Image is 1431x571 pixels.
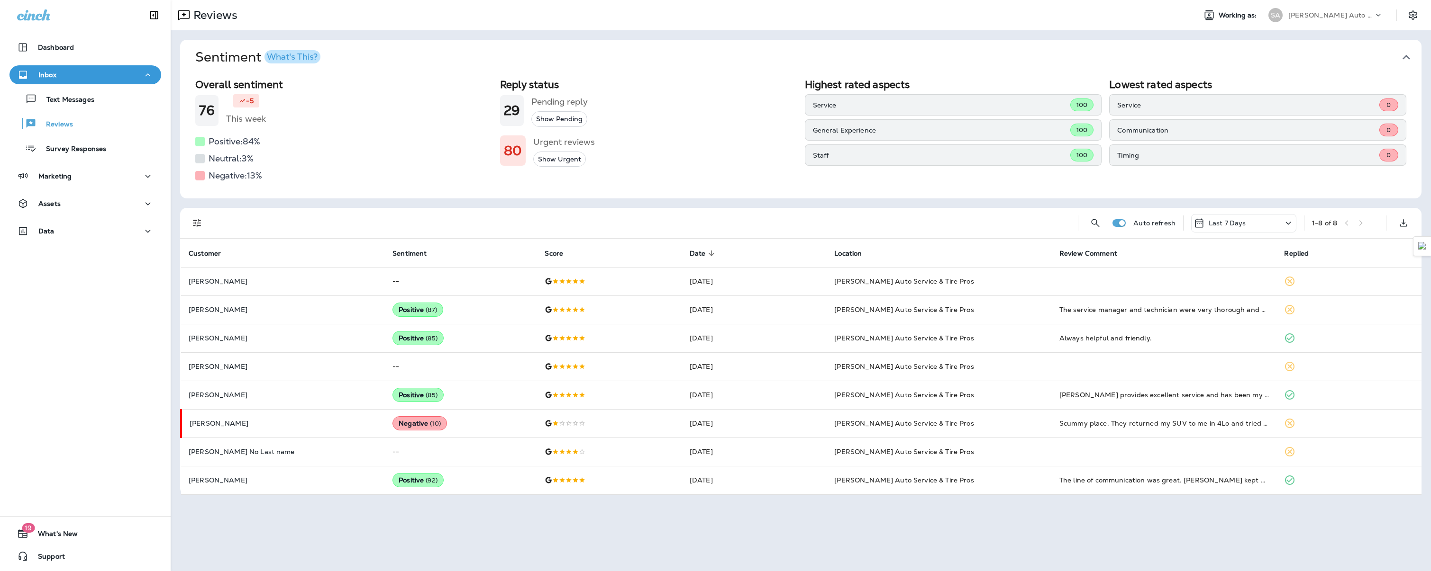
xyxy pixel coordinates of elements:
[189,476,377,484] p: [PERSON_NAME]
[9,65,161,84] button: Inbox
[264,50,320,63] button: What's This?
[813,101,1070,109] p: Service
[834,249,874,258] span: Location
[504,143,522,159] h1: 80
[1059,390,1269,400] div: Sullivan’s provides excellent service and has been my choice for tires and related service for ma...
[682,267,827,295] td: [DATE]
[36,120,73,129] p: Reviews
[9,524,161,543] button: 19What's New
[682,324,827,352] td: [DATE]
[392,250,427,258] span: Sentiment
[834,305,974,314] span: [PERSON_NAME] Auto Service & Tire Pros
[1117,126,1379,134] p: Communication
[500,79,797,90] h2: Reply status
[385,352,537,381] td: --
[189,334,377,342] p: [PERSON_NAME]
[834,476,974,484] span: [PERSON_NAME] Auto Service & Tire Pros
[1076,126,1087,134] span: 100
[1284,249,1321,258] span: Replied
[189,277,377,285] p: [PERSON_NAME]
[385,437,537,466] td: --
[426,306,437,314] span: ( 87 )
[189,306,377,313] p: [PERSON_NAME]
[392,416,447,430] div: Negative
[834,419,974,428] span: [PERSON_NAME] Auto Service & Tire Pros
[9,194,161,213] button: Assets
[1059,250,1117,258] span: Review Comment
[1312,219,1337,227] div: 1 - 8 of 8
[682,466,827,494] td: [DATE]
[834,250,862,258] span: Location
[22,523,35,533] span: 19
[226,111,266,126] h5: This week
[392,303,443,317] div: Positive
[189,249,233,258] span: Customer
[426,476,438,484] span: ( 92 )
[392,331,444,345] div: Positive
[1076,101,1087,109] span: 100
[189,363,377,370] p: [PERSON_NAME]
[1117,152,1379,159] p: Timing
[426,334,438,342] span: ( 85 )
[209,134,260,149] h5: Positive: 84 %
[1219,11,1259,19] span: Working as:
[246,96,253,106] p: -5
[1268,8,1283,22] div: SA
[190,419,377,427] p: [PERSON_NAME]
[834,334,974,342] span: [PERSON_NAME] Auto Service & Tire Pros
[1404,7,1422,24] button: Settings
[392,388,444,402] div: Positive
[531,111,587,127] button: Show Pending
[1059,475,1269,485] div: The line of communication was great. Rick kept me informed of the results of my motorhome engine ...
[38,227,55,235] p: Data
[1059,333,1269,343] div: Always helpful and friendly.
[834,362,974,371] span: [PERSON_NAME] Auto Service & Tire Pros
[9,89,161,109] button: Text Messages
[189,250,221,258] span: Customer
[1059,419,1269,428] div: Scummy place. They returned my SUV to me in 4Lo and tried to lie saying I needed a new transmissi...
[1418,242,1427,250] img: Detect Auto
[209,168,262,183] h5: Negative: 13 %
[682,437,827,466] td: [DATE]
[188,40,1429,75] button: SentimentWhat's This?
[37,96,94,105] p: Text Messages
[36,145,106,154] p: Survey Responses
[545,250,563,258] span: Score
[199,103,215,118] h1: 76
[1117,101,1379,109] p: Service
[392,473,444,487] div: Positive
[9,222,161,241] button: Data
[426,391,438,399] span: ( 85 )
[834,391,974,399] span: [PERSON_NAME] Auto Service & Tire Pros
[430,419,441,428] span: ( 10 )
[1386,126,1391,134] span: 0
[1059,249,1130,258] span: Review Comment
[189,391,377,399] p: [PERSON_NAME]
[813,152,1070,159] p: Staff
[545,249,575,258] span: Score
[1109,79,1406,90] h2: Lowest rated aspects
[682,295,827,324] td: [DATE]
[38,200,61,207] p: Assets
[834,277,974,285] span: [PERSON_NAME] Auto Service & Tire Pros
[195,79,492,90] h2: Overall sentiment
[805,79,1102,90] h2: Highest rated aspects
[267,53,318,61] div: What's This?
[9,167,161,186] button: Marketing
[28,553,65,564] span: Support
[1059,305,1269,314] div: The service manager and technician were very thorough and pleasant to work with!
[180,75,1422,198] div: SentimentWhat's This?
[38,71,56,79] p: Inbox
[504,103,520,118] h1: 29
[1076,151,1087,159] span: 100
[690,249,718,258] span: Date
[188,214,207,232] button: Filters
[813,126,1070,134] p: General Experience
[1133,219,1176,227] p: Auto refresh
[1386,151,1391,159] span: 0
[1288,11,1374,19] p: [PERSON_NAME] Auto Service & Tire Pros
[38,172,72,180] p: Marketing
[385,267,537,295] td: --
[682,409,827,437] td: [DATE]
[682,352,827,381] td: [DATE]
